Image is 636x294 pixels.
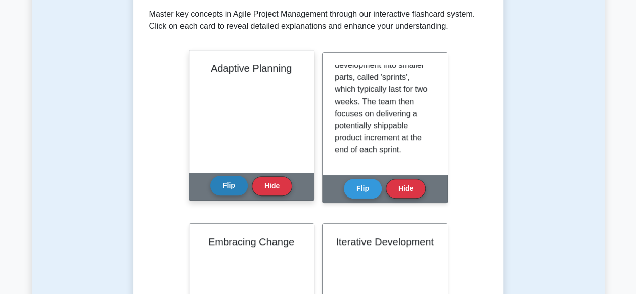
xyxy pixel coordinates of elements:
[335,236,435,248] h2: Iterative Development
[201,236,302,248] h2: Embracing Change
[201,62,302,74] h2: Adaptive Planning
[344,179,382,199] button: Flip
[252,176,292,196] button: Hide
[210,176,248,195] button: Flip
[386,179,426,199] button: Hide
[149,8,487,32] p: Master key concepts in Agile Project Management through our interactive flashcard system. Click o...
